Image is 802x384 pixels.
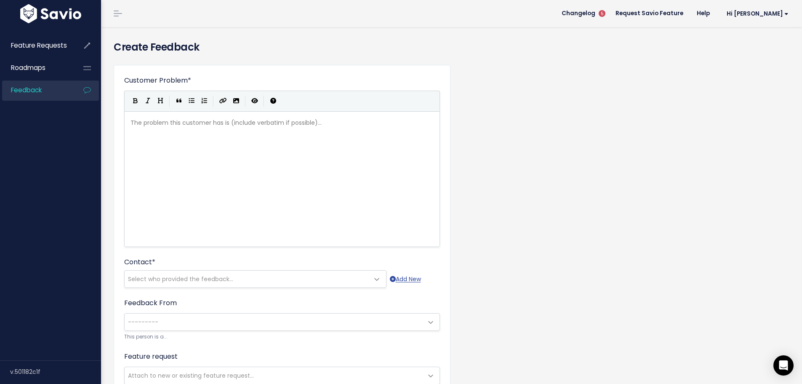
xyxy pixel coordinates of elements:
[129,95,141,107] button: Bold
[124,333,440,341] small: This person is a...
[11,41,67,50] span: Feature Requests
[11,63,45,72] span: Roadmaps
[562,11,595,16] span: Changelog
[230,95,242,107] button: Import an image
[124,298,177,308] label: Feedback From
[773,355,794,376] div: Open Intercom Messenger
[128,275,233,283] span: Select who provided the feedback...
[128,371,254,380] span: Attach to new or existing feature request...
[2,81,70,100] a: Feedback
[2,36,70,55] a: Feature Requests
[213,96,214,106] i: |
[216,95,230,107] button: Create Link
[2,58,70,78] a: Roadmaps
[169,96,170,106] i: |
[173,95,185,107] button: Quote
[128,318,158,326] span: ---------
[18,4,83,23] img: logo-white.9d6f32f41409.svg
[727,11,789,17] span: Hi [PERSON_NAME]
[245,96,246,106] i: |
[609,7,690,20] a: Request Savio Feature
[124,75,191,86] label: Customer Problem
[124,352,178,362] label: Feature request
[124,257,155,267] label: Contact
[11,86,42,94] span: Feedback
[141,95,154,107] button: Italic
[185,95,198,107] button: Generic List
[198,95,210,107] button: Numbered List
[599,10,605,17] span: 5
[248,95,261,107] button: Toggle Preview
[690,7,717,20] a: Help
[154,95,167,107] button: Heading
[10,361,101,383] div: v.501182c1f
[717,7,795,20] a: Hi [PERSON_NAME]
[267,95,280,107] button: Markdown Guide
[114,40,789,55] h4: Create Feedback
[390,274,421,285] a: Add New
